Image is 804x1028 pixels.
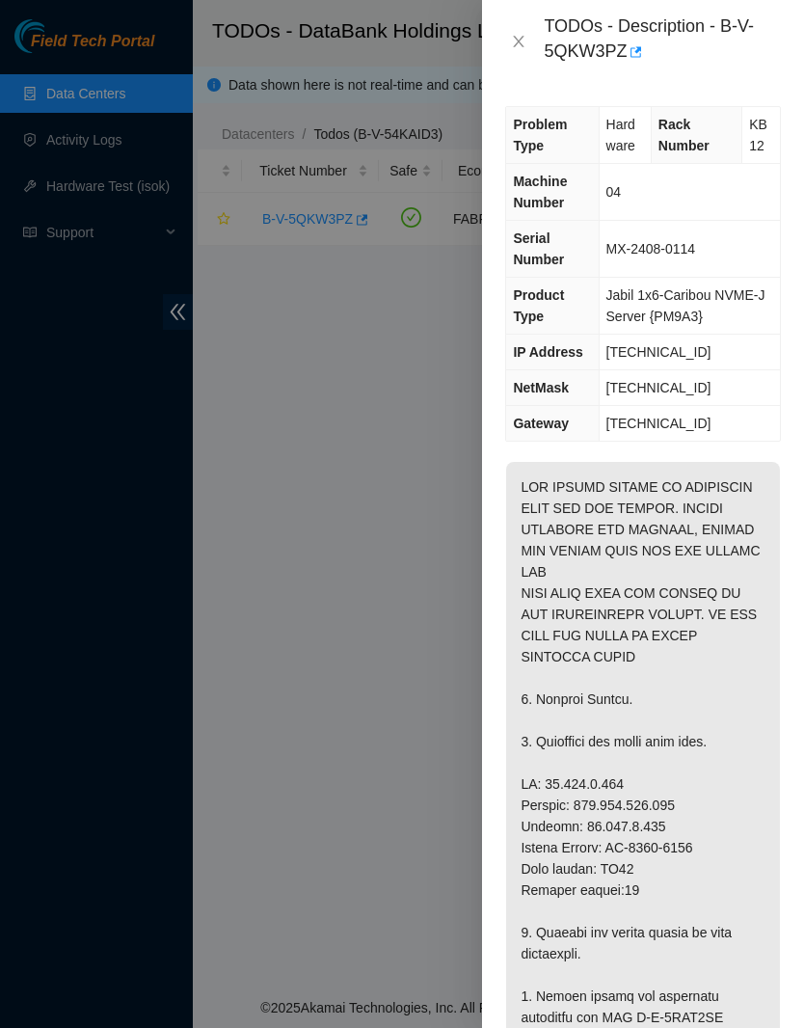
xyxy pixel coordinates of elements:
span: 04 [606,184,622,200]
span: [TECHNICAL_ID] [606,344,711,360]
span: Machine Number [513,174,567,210]
span: Jabil 1x6-Caribou NVME-J Server {PM9A3} [606,287,765,324]
div: TODOs - Description - B-V-5QKW3PZ [544,15,781,68]
span: Product Type [513,287,564,324]
span: Problem Type [513,117,567,153]
span: Serial Number [513,230,564,267]
span: Gateway [513,416,569,431]
span: [TECHNICAL_ID] [606,380,711,395]
span: Rack Number [658,117,710,153]
span: MX-2408-0114 [606,241,696,257]
span: close [511,34,526,49]
span: NetMask [513,380,569,395]
span: [TECHNICAL_ID] [606,416,711,431]
span: KB12 [749,117,767,153]
button: Close [505,33,532,51]
span: IP Address [513,344,582,360]
span: Hardware [606,117,635,153]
